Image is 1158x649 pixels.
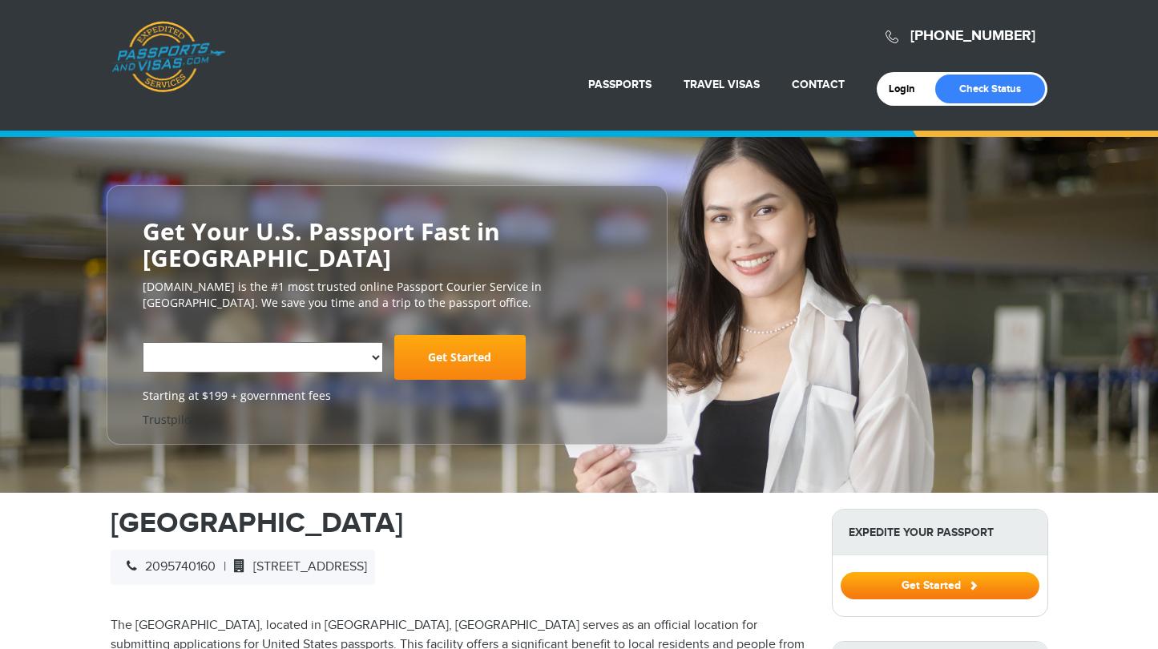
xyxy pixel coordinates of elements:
a: [PHONE_NUMBER] [910,27,1035,45]
span: 2095740160 [119,559,216,574]
h2: Get Your U.S. Passport Fast in [GEOGRAPHIC_DATA] [143,218,631,271]
a: Get Started [841,578,1039,591]
span: [STREET_ADDRESS] [226,559,367,574]
a: Trustpilot [143,412,195,427]
a: Login [889,83,926,95]
div: | [111,550,375,585]
button: Get Started [841,572,1039,599]
a: Travel Visas [684,78,760,91]
a: Contact [792,78,845,91]
h1: [GEOGRAPHIC_DATA] [111,509,808,538]
a: Passports [588,78,652,91]
a: Passports & [DOMAIN_NAME] [111,21,225,93]
a: Check Status [935,75,1045,103]
a: Get Started [394,335,526,380]
p: [DOMAIN_NAME] is the #1 most trusted online Passport Courier Service in [GEOGRAPHIC_DATA]. We sav... [143,279,631,311]
span: Starting at $199 + government fees [143,388,631,404]
strong: Expedite Your Passport [833,510,1047,555]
